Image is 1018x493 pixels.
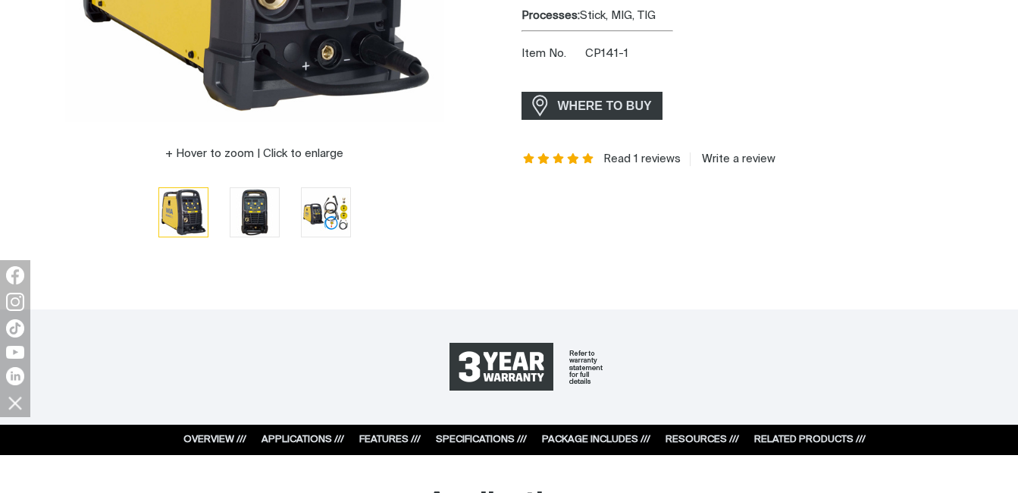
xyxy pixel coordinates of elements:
[548,94,662,118] span: WHERE TO BUY
[522,46,583,63] span: Item No.
[230,188,279,237] img: Weldmatic 180
[262,435,344,444] a: APPLICATIONS ///
[6,319,24,338] img: TikTok
[183,435,246,444] a: OVERVIEW ///
[302,188,350,237] img: Weldmatic 180
[522,154,596,165] span: Rating: 5
[437,336,622,398] a: 3 Year Warranty
[156,145,352,163] button: Hover to zoom | Click to enlarge
[690,152,775,166] a: Write a review
[6,367,24,385] img: LinkedIn
[603,152,681,166] a: Read 1 reviews
[301,187,351,237] button: Go to slide 3
[6,346,24,359] img: YouTube
[542,435,650,444] a: PACKAGE INCLUDES ///
[6,266,24,284] img: Facebook
[6,293,24,311] img: Instagram
[230,187,280,237] button: Go to slide 2
[522,10,580,21] strong: Processes:
[754,435,866,444] a: RELATED PRODUCTS ///
[2,390,28,416] img: hide socials
[158,187,208,237] button: Go to slide 1
[666,435,739,444] a: RESOURCES ///
[585,48,628,59] span: CP141-1
[522,8,1007,25] div: Stick, MIG, TIG
[522,92,663,120] a: WHERE TO BUY
[159,188,208,237] img: Weldmatic 180
[359,435,421,444] a: FEATURES ///
[436,435,527,444] a: SPECIFICATIONS ///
